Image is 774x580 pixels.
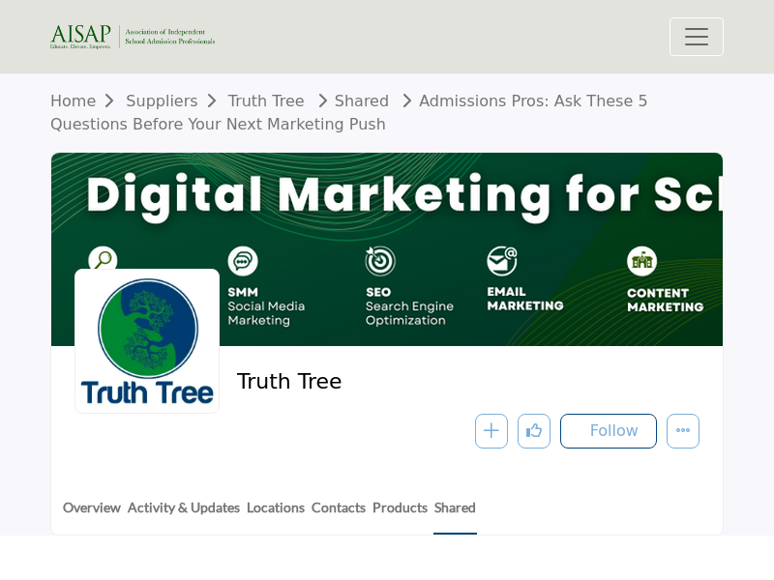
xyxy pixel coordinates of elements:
a: Overview [62,497,122,533]
a: Shared [433,497,477,535]
h2: Truth Tree [237,369,690,394]
a: Products [372,497,429,533]
a: Contacts [311,497,367,533]
button: Toggle navigation [670,17,724,56]
a: Suppliers [126,92,227,110]
a: Truth Tree [228,92,305,110]
a: Activity & Updates [127,497,241,533]
a: Home [50,92,126,110]
button: Follow [560,414,657,449]
a: Locations [246,497,306,533]
a: Shared [310,92,389,110]
img: site Logo [50,25,224,49]
button: Like [518,414,551,449]
button: More details [667,414,700,449]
